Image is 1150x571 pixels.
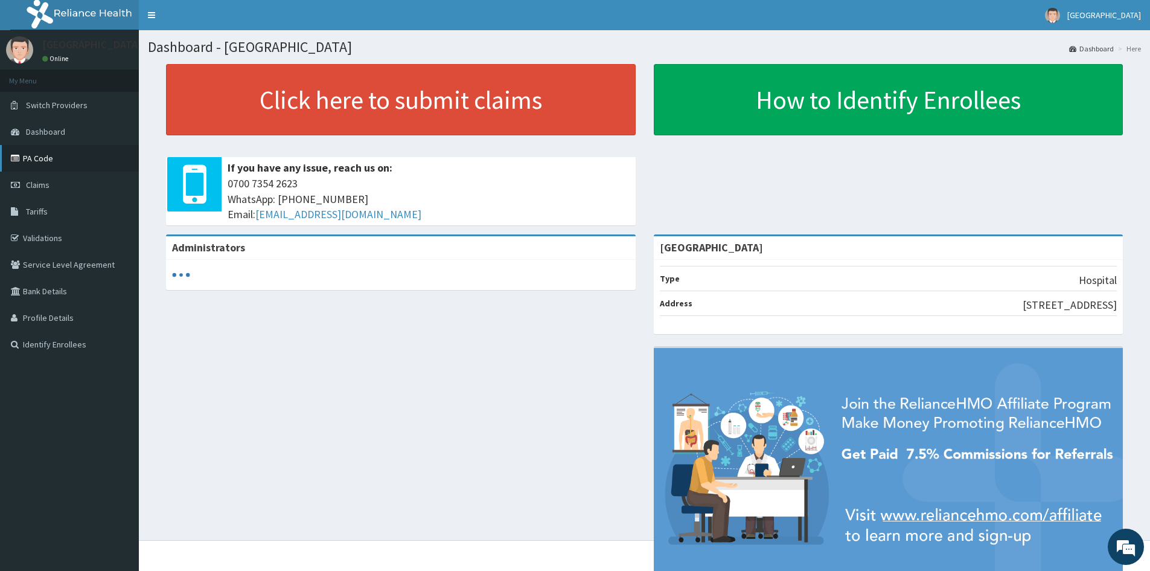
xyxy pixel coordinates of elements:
[1023,297,1117,313] p: [STREET_ADDRESS]
[6,330,230,372] textarea: Type your message and hit 'Enter'
[26,126,65,137] span: Dashboard
[172,240,245,254] b: Administrators
[172,266,190,284] svg: audio-loading
[198,6,227,35] div: Minimize live chat window
[1045,8,1060,23] img: User Image
[166,64,636,135] a: Click here to submit claims
[228,161,392,175] b: If you have any issue, reach us on:
[70,152,167,274] span: We're online!
[148,39,1141,55] h1: Dashboard - [GEOGRAPHIC_DATA]
[1067,10,1141,21] span: [GEOGRAPHIC_DATA]
[6,36,33,63] img: User Image
[26,206,48,217] span: Tariffs
[1079,273,1117,288] p: Hospital
[26,179,50,190] span: Claims
[42,54,71,63] a: Online
[1115,44,1141,54] li: Here
[654,64,1123,135] a: How to Identify Enrollees
[22,60,49,91] img: d_794563401_company_1708531726252_794563401
[660,298,692,309] b: Address
[63,68,203,83] div: Chat with us now
[228,176,630,222] span: 0700 7354 2623 WhatsApp: [PHONE_NUMBER] Email:
[660,240,763,254] strong: [GEOGRAPHIC_DATA]
[26,100,88,111] span: Switch Providers
[255,207,421,221] a: [EMAIL_ADDRESS][DOMAIN_NAME]
[660,273,680,284] b: Type
[1069,44,1114,54] a: Dashboard
[42,39,142,50] p: [GEOGRAPHIC_DATA]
